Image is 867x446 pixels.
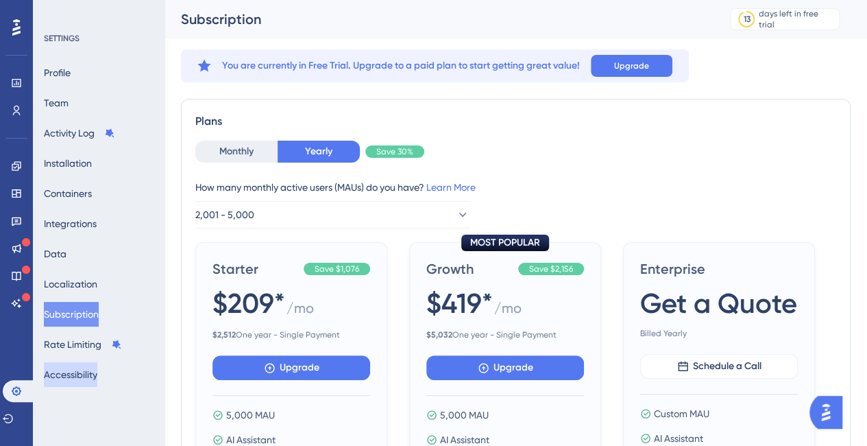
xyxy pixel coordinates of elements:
button: Containers [44,181,92,206]
div: 13 [743,14,750,25]
button: Installation [44,151,92,176]
button: Integrations [44,211,97,236]
button: Rate Limiting [44,332,122,357]
button: Activity Log [44,121,115,145]
button: Team [44,91,69,115]
span: Upgrade [493,360,533,376]
button: Upgrade [591,55,672,77]
div: SETTINGS [44,33,155,44]
button: Profile [44,60,71,85]
span: Upgrade [280,360,319,376]
span: 2,001 - 5,000 [195,207,254,223]
span: Starter [212,259,298,279]
span: 5,000 MAU [440,407,489,423]
span: Billed Yearly [640,328,798,339]
div: Plans [195,113,836,130]
span: Save $2,156 [529,263,573,274]
span: One year - Single Payment [212,329,370,340]
button: Data [44,242,66,266]
button: 2,001 - 5,000 [195,201,469,228]
div: Subscription [181,10,696,29]
button: Subscription [44,302,99,327]
span: $209* [212,284,285,322]
iframe: UserGuiding AI Assistant Launcher [809,392,851,433]
span: Save $1,076 [315,263,359,274]
span: 5,000 MAU [226,407,275,423]
a: Learn More [426,182,476,193]
span: Growth [426,259,513,279]
button: Localization [44,272,97,296]
b: $ 5,032 [426,330,452,340]
span: Schedule a Call [693,358,761,375]
span: / mo [494,298,522,324]
span: Enterprise [640,259,798,279]
button: Accessibility [44,362,97,387]
button: Monthly [195,141,278,163]
span: Save 30% [376,146,413,157]
span: / mo [286,298,314,324]
span: One year - Single Payment [426,329,584,340]
div: days left in free trial [759,8,835,30]
button: Upgrade [212,355,370,380]
span: You are currently in Free Trial. Upgrade to a paid plan to start getting great value! [222,58,580,74]
div: How many monthly active users (MAUs) do you have? [195,179,836,196]
b: $ 2,512 [212,330,236,340]
button: Upgrade [426,355,584,380]
span: Upgrade [614,60,649,71]
span: $419* [426,284,493,322]
span: Custom MAU [654,406,709,422]
button: Yearly [278,141,360,163]
button: Schedule a Call [640,354,798,379]
div: MOST POPULAR [461,235,549,251]
span: Get a Quote [640,284,797,322]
